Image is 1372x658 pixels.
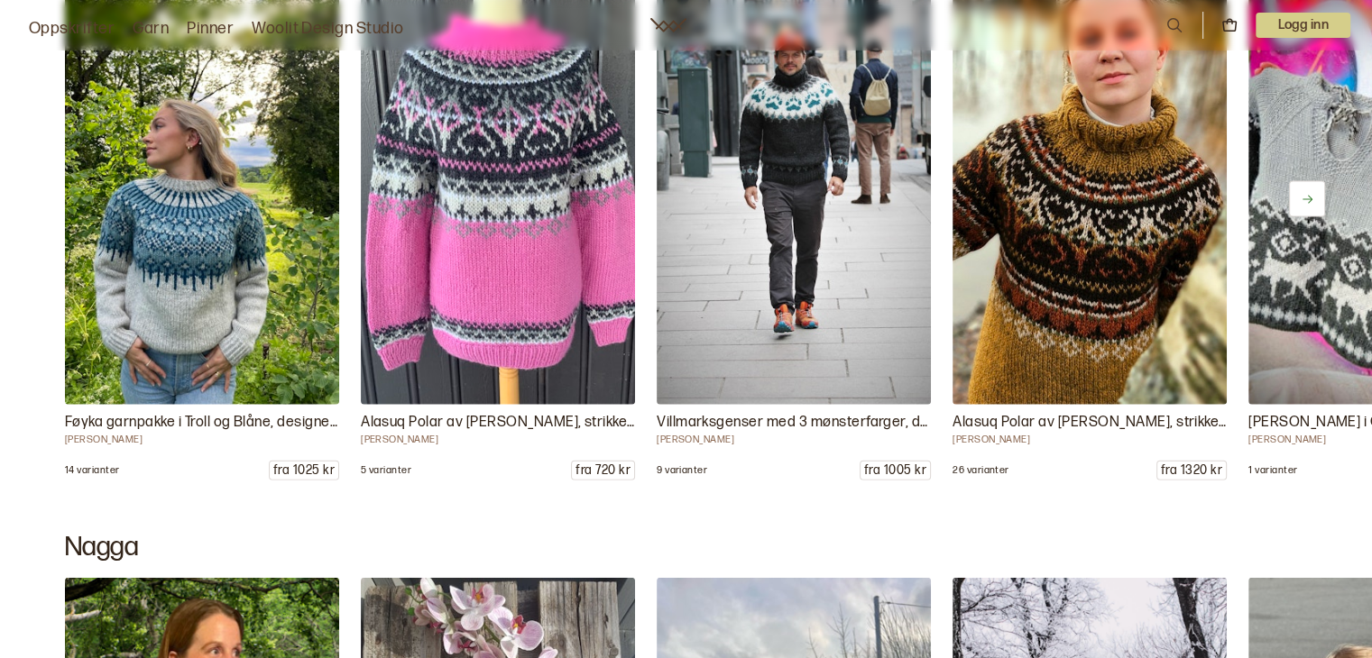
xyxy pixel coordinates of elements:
p: Alasuq Polar av [PERSON_NAME], strikkepakke i Naturgarn [361,412,635,434]
p: [PERSON_NAME] [953,434,1227,446]
a: Woolit Design Studio [252,16,404,41]
button: User dropdown [1256,13,1350,38]
p: 9 varianter [657,464,707,477]
p: 14 varianter [65,464,120,477]
a: Garn [133,16,169,41]
h2: Nagga [65,531,1307,563]
p: [PERSON_NAME] [65,434,339,446]
p: [PERSON_NAME] [657,434,931,446]
p: [PERSON_NAME] [361,434,635,446]
p: Villmarksgenser med 3 mønsterfarger, designet av [PERSON_NAME] [657,412,931,434]
a: Woolit [650,18,686,32]
p: Logg inn [1256,13,1350,38]
p: 26 varianter [953,464,1009,477]
p: fra 720 kr [572,462,634,480]
p: Alasuq Polar av [PERSON_NAME], strikkepakke i Blåne og Troll [953,412,1227,434]
p: fra 1025 kr [270,462,338,480]
p: fra 1005 kr [861,462,930,480]
p: Føyka garnpakke i Troll og Blåne, designet av [PERSON_NAME] [65,412,339,434]
p: 5 varianter [361,464,411,477]
a: Pinner [187,16,234,41]
p: 1 varianter [1248,464,1297,477]
p: fra 1320 kr [1157,462,1226,480]
a: Oppskrifter [29,16,115,41]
